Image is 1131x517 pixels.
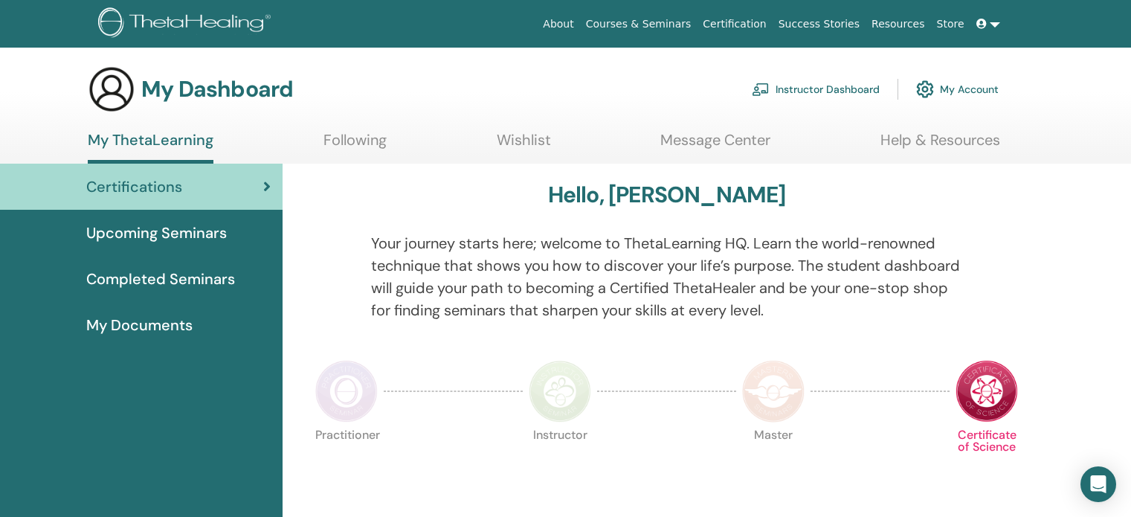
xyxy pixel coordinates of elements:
span: Upcoming Seminars [86,222,227,244]
h3: My Dashboard [141,76,293,103]
a: Resources [866,10,931,38]
a: Success Stories [773,10,866,38]
img: Certificate of Science [956,360,1018,423]
span: Completed Seminars [86,268,235,290]
a: About [537,10,579,38]
img: Practitioner [315,360,378,423]
p: Instructor [529,429,591,492]
span: My Documents [86,314,193,336]
img: chalkboard-teacher.svg [752,83,770,96]
img: logo.png [98,7,276,41]
a: Message Center [660,131,770,160]
a: Certification [697,10,772,38]
span: Certifications [86,176,182,198]
a: My Account [916,73,999,106]
a: Help & Resources [880,131,1000,160]
a: Store [931,10,970,38]
a: My ThetaLearning [88,131,213,164]
a: Following [323,131,387,160]
a: Courses & Seminars [580,10,697,38]
div: Open Intercom Messenger [1080,466,1116,502]
h3: Hello, [PERSON_NAME] [548,182,786,208]
img: Master [742,360,805,423]
a: Instructor Dashboard [752,73,880,106]
p: Your journey starts here; welcome to ThetaLearning HQ. Learn the world-renowned technique that sh... [371,232,963,321]
p: Master [742,429,805,492]
a: Wishlist [497,131,551,160]
p: Practitioner [315,429,378,492]
img: cog.svg [916,77,934,102]
img: generic-user-icon.jpg [88,65,135,113]
img: Instructor [529,360,591,423]
p: Certificate of Science [956,429,1018,492]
